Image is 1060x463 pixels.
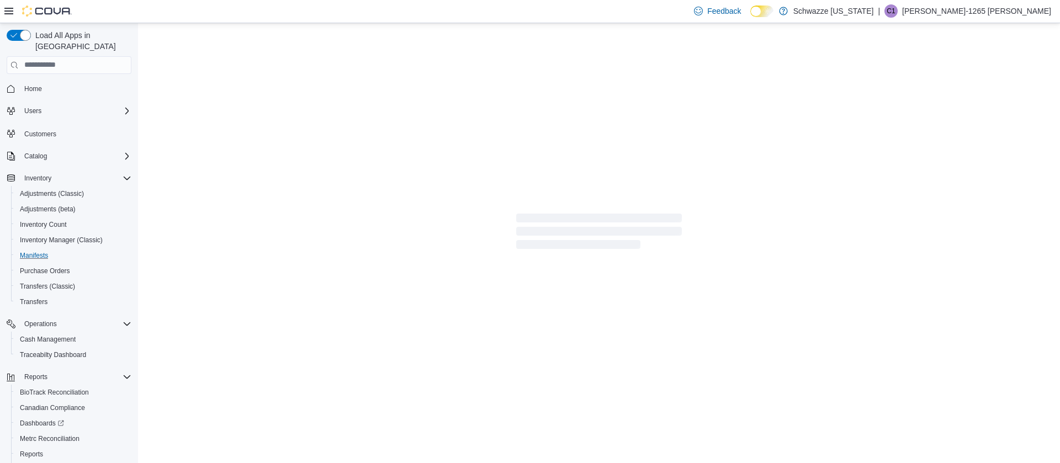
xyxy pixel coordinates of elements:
[15,264,75,278] a: Purchase Orders
[884,4,898,18] div: Cassandra-1265 Gonzales
[20,82,46,95] a: Home
[20,350,86,359] span: Traceabilty Dashboard
[24,174,51,183] span: Inventory
[15,203,80,216] a: Adjustments (beta)
[15,333,80,346] a: Cash Management
[20,172,56,185] button: Inventory
[11,217,136,232] button: Inventory Count
[11,385,136,400] button: BioTrack Reconciliation
[2,125,136,141] button: Customers
[15,386,131,399] span: BioTrack Reconciliation
[20,317,131,331] span: Operations
[15,417,131,430] span: Dashboards
[20,335,76,344] span: Cash Management
[2,369,136,385] button: Reports
[887,4,895,18] span: C1
[11,416,136,431] a: Dashboards
[2,171,136,186] button: Inventory
[15,280,131,293] span: Transfers (Classic)
[11,431,136,446] button: Metrc Reconciliation
[31,30,131,52] span: Load All Apps in [GEOGRAPHIC_DATA]
[15,295,131,308] span: Transfers
[15,249,52,262] a: Manifests
[20,370,131,384] span: Reports
[20,150,51,163] button: Catalog
[15,187,88,200] a: Adjustments (Classic)
[15,432,131,445] span: Metrc Reconciliation
[2,103,136,119] button: Users
[15,401,89,414] a: Canadian Compliance
[20,403,85,412] span: Canadian Compliance
[15,295,52,308] a: Transfers
[11,279,136,294] button: Transfers (Classic)
[15,187,131,200] span: Adjustments (Classic)
[24,130,56,139] span: Customers
[15,348,131,361] span: Traceabilty Dashboard
[2,148,136,164] button: Catalog
[20,297,47,306] span: Transfers
[902,4,1051,18] p: [PERSON_NAME]-1265 [PERSON_NAME]
[15,348,91,361] a: Traceabilty Dashboard
[2,81,136,97] button: Home
[793,4,874,18] p: Schwazze [US_STATE]
[15,218,131,231] span: Inventory Count
[20,370,52,384] button: Reports
[20,434,79,443] span: Metrc Reconciliation
[878,4,880,18] p: |
[15,448,47,461] a: Reports
[15,218,71,231] a: Inventory Count
[15,448,131,461] span: Reports
[20,419,64,428] span: Dashboards
[20,189,84,198] span: Adjustments (Classic)
[11,186,136,201] button: Adjustments (Classic)
[20,450,43,459] span: Reports
[20,317,61,331] button: Operations
[20,126,131,140] span: Customers
[15,264,131,278] span: Purchase Orders
[2,316,136,332] button: Operations
[15,417,68,430] a: Dashboards
[22,6,72,17] img: Cova
[20,104,46,118] button: Users
[24,84,42,93] span: Home
[15,233,131,247] span: Inventory Manager (Classic)
[11,446,136,462] button: Reports
[516,216,682,251] span: Loading
[11,201,136,217] button: Adjustments (beta)
[15,203,131,216] span: Adjustments (beta)
[20,127,61,141] a: Customers
[20,236,103,244] span: Inventory Manager (Classic)
[15,386,93,399] a: BioTrack Reconciliation
[11,248,136,263] button: Manifests
[20,172,131,185] span: Inventory
[11,294,136,310] button: Transfers
[20,267,70,275] span: Purchase Orders
[750,6,773,17] input: Dark Mode
[20,282,75,291] span: Transfers (Classic)
[24,372,47,381] span: Reports
[11,263,136,279] button: Purchase Orders
[24,152,47,161] span: Catalog
[11,400,136,416] button: Canadian Compliance
[15,333,131,346] span: Cash Management
[20,82,131,95] span: Home
[11,232,136,248] button: Inventory Manager (Classic)
[750,17,751,18] span: Dark Mode
[707,6,741,17] span: Feedback
[20,220,67,229] span: Inventory Count
[15,249,131,262] span: Manifests
[24,107,41,115] span: Users
[15,233,107,247] a: Inventory Manager (Classic)
[20,150,131,163] span: Catalog
[15,280,79,293] a: Transfers (Classic)
[11,347,136,363] button: Traceabilty Dashboard
[15,432,84,445] a: Metrc Reconciliation
[20,104,131,118] span: Users
[24,320,57,328] span: Operations
[20,205,76,214] span: Adjustments (beta)
[11,332,136,347] button: Cash Management
[15,401,131,414] span: Canadian Compliance
[20,251,48,260] span: Manifests
[20,388,89,397] span: BioTrack Reconciliation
